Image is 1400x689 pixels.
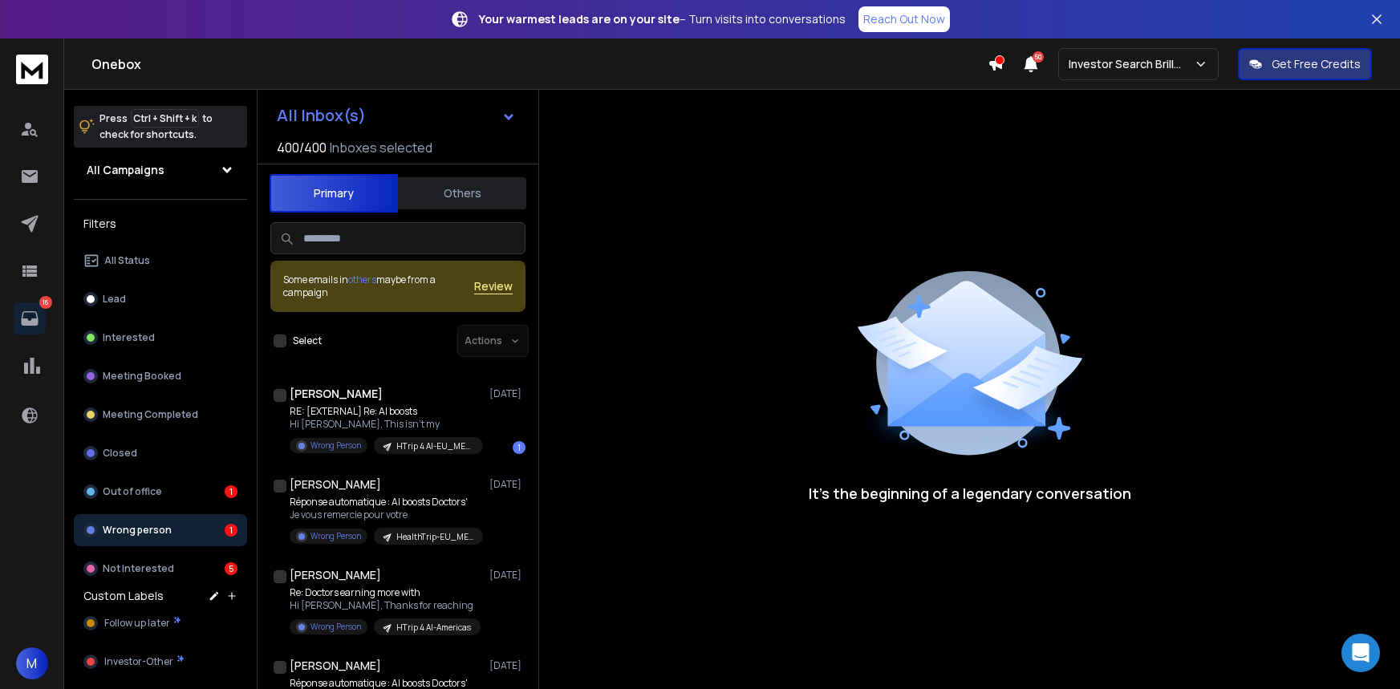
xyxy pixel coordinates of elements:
h3: Filters [74,213,247,235]
p: Not Interested [103,562,174,575]
button: Out of office1 [74,476,247,508]
button: All Campaigns [74,154,247,186]
button: Get Free Credits [1238,48,1372,80]
button: Wrong person1 [74,514,247,546]
h1: Onebox [91,55,988,74]
div: 1 [225,524,237,537]
div: Some emails in maybe from a campaign [283,274,474,299]
a: 16 [14,302,46,334]
p: Wrong Person [310,530,361,542]
p: Réponse automatique : AI boosts Doctors' [290,496,482,509]
p: Reach Out Now [863,11,945,27]
p: [DATE] [489,659,526,672]
button: Review [474,278,513,294]
h1: [PERSON_NAME] [290,386,383,402]
p: Wrong Person [310,440,361,452]
button: All Status [74,245,247,277]
p: Hi [PERSON_NAME], This isn't my [290,418,482,431]
div: 5 [225,562,237,575]
button: Closed [74,437,247,469]
div: Open Intercom Messenger [1341,634,1380,672]
span: Investor-Other [104,655,173,668]
p: Interested [103,331,155,344]
button: Meeting Completed [74,399,247,431]
p: It’s the beginning of a legendary conversation [809,482,1131,505]
p: Wrong person [103,524,172,537]
p: [DATE] [489,569,526,582]
span: Ctrl + Shift + k [131,109,199,128]
button: Others [398,176,526,211]
label: Select [293,334,322,347]
h3: Inboxes selected [330,138,432,157]
p: Je vous remercie pour votre [290,509,482,521]
p: HealthTrip-EU_MENA_Afr 3 [396,531,473,543]
p: Hi [PERSON_NAME], Thanks for reaching [290,599,481,612]
div: 1 [225,485,237,498]
button: Meeting Booked [74,360,247,392]
button: M [16,647,48,679]
h1: [PERSON_NAME] [290,567,381,583]
button: Investor-Other [74,646,247,678]
p: Wrong Person [310,621,361,633]
p: RE: [EXTERNAL] Re: AI boosts [290,405,482,418]
a: Reach Out Now [858,6,950,32]
p: Re: Doctors earning more with [290,586,481,599]
p: 16 [39,296,52,309]
p: Investor Search Brillwood [1069,56,1194,72]
span: Follow up later [104,617,170,630]
h1: [PERSON_NAME] [290,658,381,674]
span: 400 / 400 [277,138,327,157]
h1: All Campaigns [87,162,164,178]
p: All Status [104,254,150,267]
p: Closed [103,447,137,460]
p: – Turn visits into conversations [479,11,846,27]
span: 50 [1033,51,1044,63]
button: All Inbox(s) [264,99,529,132]
button: Primary [270,174,398,213]
button: Interested [74,322,247,354]
p: Out of office [103,485,162,498]
p: Get Free Credits [1272,56,1361,72]
p: Lead [103,293,126,306]
h1: [PERSON_NAME] [290,476,381,492]
h3: Custom Labels [83,588,164,604]
p: [DATE] [489,478,526,491]
p: Meeting Booked [103,370,181,383]
p: Meeting Completed [103,408,198,421]
p: HTrip 4 AI-Americas [396,622,471,634]
p: [DATE] [489,387,526,400]
button: Not Interested5 [74,553,247,585]
button: Lead [74,283,247,315]
h1: All Inbox(s) [277,107,366,124]
button: Follow up later [74,607,247,639]
span: others [348,273,376,286]
img: logo [16,55,48,84]
p: Press to check for shortcuts. [99,111,213,143]
div: 1 [513,441,526,454]
p: HTrip 4 AI-EU_MENA_Afr [396,440,473,452]
strong: Your warmest leads are on your site [479,11,680,26]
